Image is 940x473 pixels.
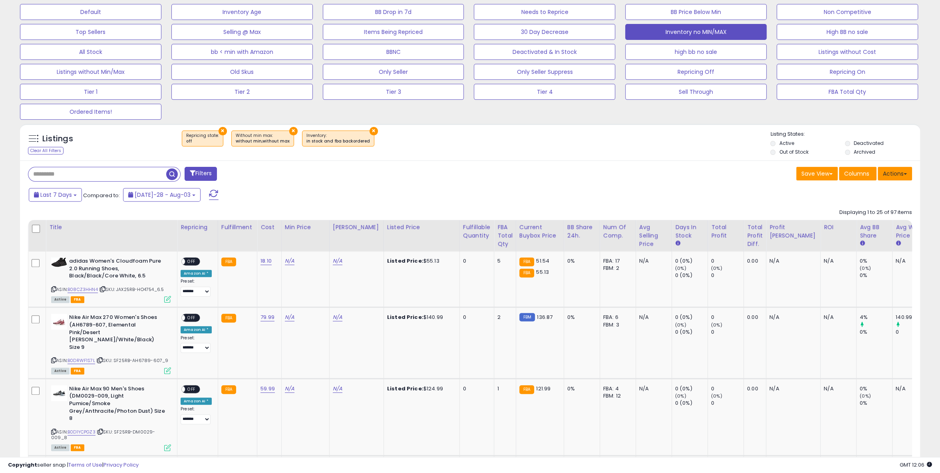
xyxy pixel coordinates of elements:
small: (0%) [675,393,686,399]
div: $55.13 [387,257,453,265]
button: Default [20,4,161,20]
div: 0 (0%) [675,329,707,336]
a: N/A [285,385,294,393]
img: 31Tc8v+zKyL._SL40_.jpg [51,257,67,267]
span: All listings currently available for purchase on Amazon [51,444,70,451]
a: B0D1YCPGZ3 [68,429,95,435]
a: N/A [333,313,342,321]
div: N/A [896,385,922,392]
span: Repricing state : [186,133,219,144]
div: Total Profit Diff. [747,223,763,248]
div: 0 (0%) [675,272,707,279]
div: Min Price [285,223,326,232]
div: Total Profit [711,223,740,240]
div: N/A [896,257,922,265]
div: N/A [824,385,850,392]
span: All listings currently available for purchase on Amazon [51,296,70,303]
span: | SKU: JAX25RB-HO4754_6.5 [99,286,164,293]
span: FBA [71,368,84,374]
button: Repricing Off [625,64,767,80]
div: N/A [824,257,850,265]
div: FBA: 17 [603,257,630,265]
div: Num of Comp. [603,223,632,240]
button: Deactivated & In Stock [474,44,615,60]
div: FBM: 3 [603,321,630,329]
div: $140.99 [387,314,453,321]
strong: Copyright [8,461,37,469]
button: Filters [185,167,217,181]
div: 1 [497,385,510,392]
button: Sell Through [625,84,767,100]
small: (0%) [675,265,686,271]
b: Nike Air Max 90 Men's Shoes (DM0029-009, Light Pumice/Smoke Grey/Anthracite/Photon Dust) Size 8 [69,385,166,424]
span: OFF [185,386,198,392]
div: Preset: [181,406,212,424]
span: Columns [844,170,869,178]
a: Privacy Policy [103,461,139,469]
div: 5 [497,257,510,265]
div: FBA: 4 [603,385,630,392]
small: Avg Win Price. [896,240,900,247]
button: Tier 1 [20,84,161,100]
div: Repricing [181,223,215,232]
div: Amazon AI * [181,326,212,333]
div: 0 [711,314,743,321]
button: 30 Day Decrease [474,24,615,40]
div: Fulfillment [221,223,254,232]
div: Current Buybox Price [519,223,560,240]
div: 0% [860,257,892,265]
div: 0 (0%) [675,314,707,321]
small: FBA [519,269,534,277]
div: 0.00 [747,257,760,265]
small: (0%) [675,322,686,328]
button: BB Drop in 7d [323,4,464,20]
button: × [289,127,298,135]
button: Listings without Cost [777,44,918,60]
small: FBM [519,313,535,321]
div: FBA: 6 [603,314,630,321]
b: Listed Price: [387,385,423,392]
button: Selling @ Max [171,24,313,40]
small: (0%) [860,265,871,271]
div: without min,without max [236,139,290,144]
div: ROI [824,223,853,232]
small: (0%) [711,265,722,271]
div: 0 [896,329,928,336]
a: 18.10 [260,257,272,265]
div: 0% [860,400,892,407]
a: N/A [333,385,342,393]
div: FBM: 12 [603,392,630,400]
span: FBA [71,296,84,303]
a: B08CZ3HHN4 [68,286,98,293]
button: Items Being Repriced [323,24,464,40]
span: | SKU: SF25RB-AH6789-607_9 [96,357,168,364]
div: Preset: [181,279,212,297]
div: Avg Selling Price [639,223,668,248]
button: Inventory Age [171,4,313,20]
div: N/A [639,257,666,265]
div: Profit [PERSON_NAME] [769,223,817,240]
h5: Listings [42,133,73,144]
div: 0 [463,385,488,392]
button: Inventory no MIN/MAX [625,24,767,40]
div: 0 [711,385,743,392]
label: Deactivated [854,140,884,146]
div: Amazon AI * [181,270,212,277]
span: 136.87 [537,313,552,321]
button: Listings without Min/Max [20,64,161,80]
a: B0DRWF1S7L [68,357,95,364]
div: N/A [824,314,850,321]
div: 0.00 [747,314,760,321]
button: Columns [839,167,876,180]
div: N/A [639,314,666,321]
small: (0%) [711,393,722,399]
div: 0% [567,385,594,392]
div: 0 [463,314,488,321]
button: Tier 4 [474,84,615,100]
div: 0 [711,400,743,407]
div: ASIN: [51,257,171,302]
label: Archived [854,148,875,155]
span: 121.99 [536,385,550,392]
div: Amazon AI * [181,398,212,405]
button: Save View [796,167,838,180]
